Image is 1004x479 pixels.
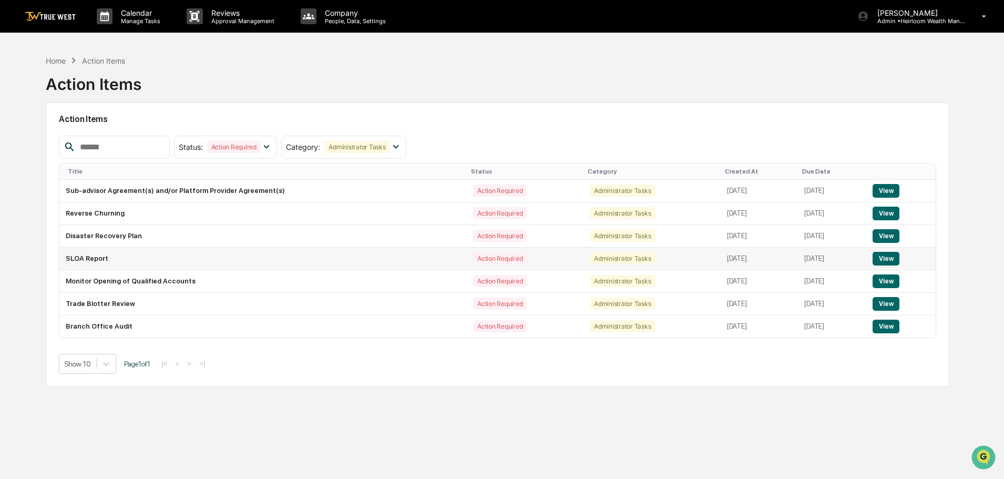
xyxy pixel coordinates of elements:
[59,248,467,270] td: SLOA Report
[873,207,899,220] button: View
[179,142,203,151] span: Status :
[6,148,70,167] a: 🔎Data Lookup
[590,230,655,242] div: Administrator Tasks
[76,134,85,142] div: 🗄️
[873,254,899,262] a: View
[869,17,967,25] p: Admin • Heirloom Wealth Management
[203,8,280,17] p: Reviews
[873,252,899,266] button: View
[59,180,467,202] td: Sub-advisor Agreement(s) and/or Platform Provider Agreement(s)
[873,209,899,217] a: View
[721,225,798,248] td: [DATE]
[873,300,899,308] a: View
[473,252,527,264] div: Action Required
[869,8,967,17] p: [PERSON_NAME]
[721,270,798,293] td: [DATE]
[59,114,936,124] h2: Action Items
[873,297,899,311] button: View
[473,185,527,197] div: Action Required
[72,128,135,147] a: 🗄️Attestations
[590,275,655,287] div: Administrator Tasks
[873,277,899,285] a: View
[184,359,194,368] button: >
[112,8,166,17] p: Calendar
[59,225,467,248] td: Disaster Recovery Plan
[46,66,141,94] div: Action Items
[36,80,172,91] div: Start new chat
[721,315,798,338] td: [DATE]
[36,91,133,99] div: We're available if you need us!
[59,270,467,293] td: Monitor Opening of Qualified Accounts
[798,202,866,225] td: [DATE]
[124,360,150,368] span: Page 1 of 1
[105,178,127,186] span: Pylon
[203,17,280,25] p: Approval Management
[27,48,173,59] input: Clear
[802,168,862,175] div: Due Date
[82,56,125,65] div: Action Items
[873,184,899,198] button: View
[798,270,866,293] td: [DATE]
[324,141,390,153] div: Administrator Tasks
[172,359,183,368] button: <
[11,154,19,162] div: 🔎
[473,230,527,242] div: Action Required
[798,315,866,338] td: [DATE]
[112,17,166,25] p: Manage Tasks
[158,359,170,368] button: |<
[179,84,191,96] button: Start new chat
[11,80,29,99] img: 1746055101610-c473b297-6a78-478c-a979-82029cc54cd1
[87,133,130,143] span: Attestations
[798,180,866,202] td: [DATE]
[59,293,467,315] td: Trade Blotter Review
[873,187,899,195] a: View
[798,225,866,248] td: [DATE]
[721,202,798,225] td: [DATE]
[873,320,899,333] button: View
[721,180,798,202] td: [DATE]
[473,298,527,310] div: Action Required
[74,178,127,186] a: Powered byPylon
[798,293,866,315] td: [DATE]
[316,17,391,25] p: People, Data, Settings
[721,248,798,270] td: [DATE]
[473,275,527,287] div: Action Required
[6,128,72,147] a: 🖐️Preclearance
[873,232,899,240] a: View
[873,322,899,330] a: View
[59,202,467,225] td: Reverse Churning
[588,168,716,175] div: Category
[59,315,467,338] td: Branch Office Audit
[11,22,191,39] p: How can we help?
[207,141,261,153] div: Action Required
[590,252,655,264] div: Administrator Tasks
[473,207,527,219] div: Action Required
[21,152,66,163] span: Data Lookup
[11,134,19,142] div: 🖐️
[316,8,391,17] p: Company
[25,12,76,22] img: logo
[725,168,794,175] div: Created At
[286,142,320,151] span: Category :
[873,229,899,243] button: View
[590,207,655,219] div: Administrator Tasks
[970,444,999,473] iframe: Open customer support
[798,248,866,270] td: [DATE]
[46,56,66,65] div: Home
[590,185,655,197] div: Administrator Tasks
[721,293,798,315] td: [DATE]
[471,168,579,175] div: Status
[473,320,527,332] div: Action Required
[590,298,655,310] div: Administrator Tasks
[873,274,899,288] button: View
[196,359,208,368] button: >|
[68,168,463,175] div: Title
[21,133,68,143] span: Preclearance
[590,320,655,332] div: Administrator Tasks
